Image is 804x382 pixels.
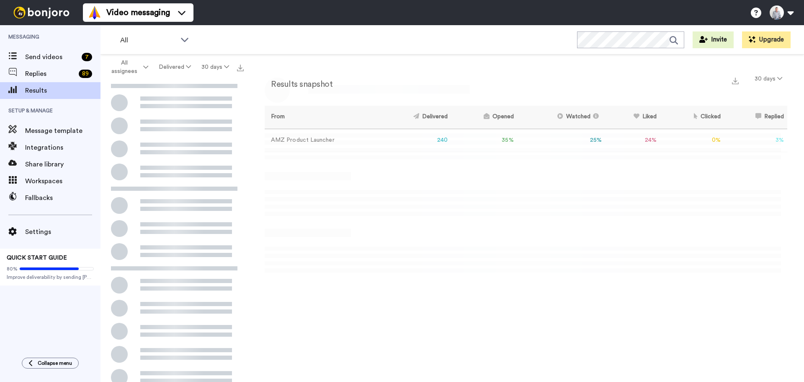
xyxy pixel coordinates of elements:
td: 240 [379,129,451,152]
th: Replied [724,106,787,129]
span: Results [25,86,100,96]
div: 89 [79,70,92,78]
span: Improve deliverability by sending [PERSON_NAME]’s from your own email [7,274,94,281]
button: Upgrade [742,31,791,48]
td: AMZ Product Launcher [265,129,379,152]
img: vm-color.svg [88,6,101,19]
th: Watched [517,106,605,129]
td: 24 % [605,129,660,152]
button: Delivered [153,60,196,75]
th: Delivered [379,106,451,129]
button: Export all results that match these filters now. [234,61,246,73]
button: All assignees [102,55,153,79]
span: Send videos [25,52,78,62]
span: Fallbacks [25,193,100,203]
span: Integrations [25,143,100,153]
button: Invite [693,31,734,48]
img: bj-logo-header-white.svg [10,7,73,18]
h2: Results snapshot [265,80,332,89]
span: All assignees [108,59,142,75]
span: Settings [25,227,100,237]
span: Collapse menu [38,360,72,366]
th: From [265,106,379,129]
span: Message template [25,126,100,136]
div: 7 [82,53,92,61]
button: 30 days [196,60,234,75]
button: 30 days [750,71,787,86]
span: QUICK START GUIDE [7,255,67,261]
button: Collapse menu [22,358,79,369]
button: Export a summary of each team member’s results that match this filter now. [729,74,741,86]
span: Share library [25,159,100,169]
td: 35 % [451,129,517,152]
span: Workspaces [25,176,100,186]
td: 25 % [517,129,605,152]
td: 3 % [724,129,787,152]
img: export.svg [237,65,244,71]
span: All [120,35,176,45]
span: Video messaging [106,7,170,18]
td: 0 % [660,129,724,152]
th: Clicked [660,106,724,129]
th: Liked [605,106,660,129]
span: Replies [25,69,75,79]
span: 80% [7,265,18,272]
th: Opened [451,106,517,129]
img: export.svg [732,78,739,84]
